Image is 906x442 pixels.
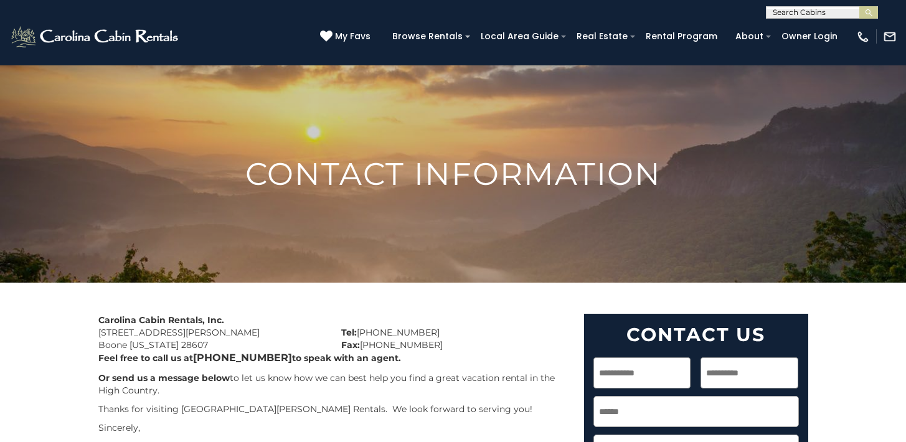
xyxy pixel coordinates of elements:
[9,24,182,49] img: White-1-2.png
[335,30,370,43] span: My Favs
[193,352,292,364] b: [PHONE_NUMBER]
[883,30,897,44] img: mail-regular-white.png
[320,30,374,44] a: My Favs
[292,352,401,364] b: to speak with an agent.
[98,403,565,415] p: Thanks for visiting [GEOGRAPHIC_DATA][PERSON_NAME] Rentals. We look forward to serving you!
[593,323,799,346] h2: Contact Us
[89,314,332,351] div: [STREET_ADDRESS][PERSON_NAME] Boone [US_STATE] 28607
[729,27,770,46] a: About
[775,27,844,46] a: Owner Login
[639,27,724,46] a: Rental Program
[341,339,360,350] strong: Fax:
[386,27,469,46] a: Browse Rentals
[98,314,224,326] strong: Carolina Cabin Rentals, Inc.
[98,352,193,364] b: Feel free to call us at
[570,27,634,46] a: Real Estate
[856,30,870,44] img: phone-regular-white.png
[98,421,565,434] p: Sincerely,
[98,372,230,383] b: Or send us a message below
[474,27,565,46] a: Local Area Guide
[341,327,357,338] strong: Tel:
[332,314,575,351] div: [PHONE_NUMBER] [PHONE_NUMBER]
[98,372,565,397] p: to let us know how we can best help you find a great vacation rental in the High Country.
